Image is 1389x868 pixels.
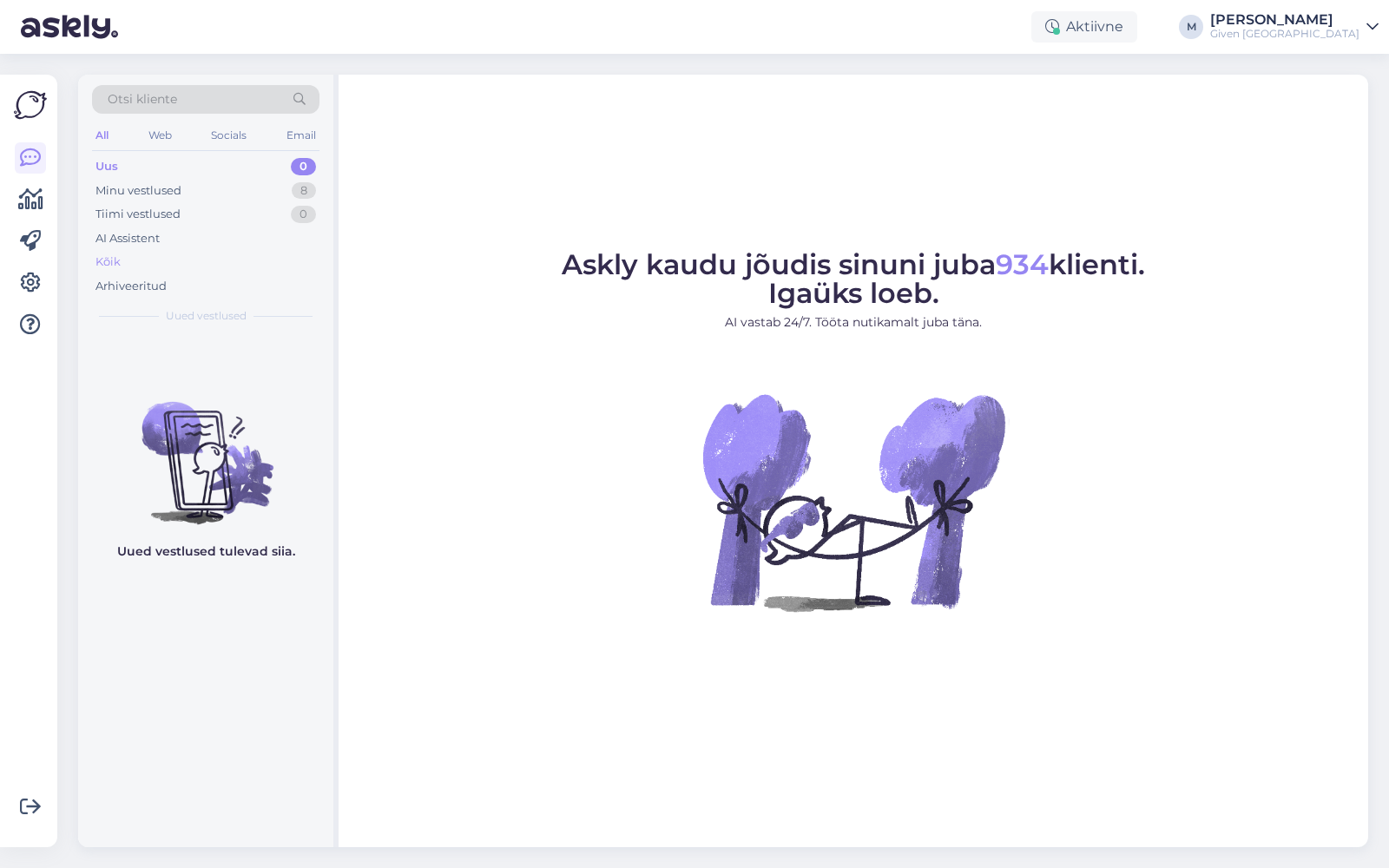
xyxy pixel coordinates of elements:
[697,345,1010,658] img: No Chat active
[283,124,319,147] div: Email
[562,247,1145,310] span: Askly kaudu jõudis sinuni juba klienti. Igaüks loeb.
[108,90,177,108] span: Otsi kliente
[95,253,121,271] div: Kõik
[95,206,181,223] div: Tiimi vestlused
[1031,11,1137,43] div: Aktiivne
[207,124,250,147] div: Socials
[1210,13,1359,27] div: [PERSON_NAME]
[95,230,160,247] div: AI Assistent
[14,89,47,122] img: Askly Logo
[95,182,181,200] div: Minu vestlused
[1210,13,1379,41] a: [PERSON_NAME]Given [GEOGRAPHIC_DATA]
[95,158,118,175] div: Uus
[996,247,1049,281] span: 934
[1179,15,1203,39] div: M
[145,124,175,147] div: Web
[166,308,247,324] span: Uued vestlused
[95,278,167,295] div: Arhiveeritud
[291,158,316,175] div: 0
[78,371,333,527] img: No chats
[117,542,295,561] p: Uued vestlused tulevad siia.
[1210,27,1359,41] div: Given [GEOGRAPHIC_DATA]
[292,182,316,200] div: 8
[291,206,316,223] div: 0
[92,124,112,147] div: All
[562,313,1145,332] p: AI vastab 24/7. Tööta nutikamalt juba täna.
